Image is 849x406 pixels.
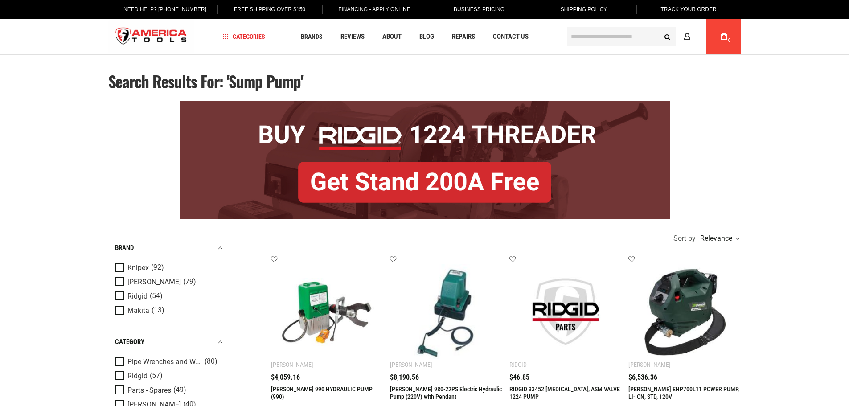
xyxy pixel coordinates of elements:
span: Contact Us [493,33,529,40]
a: Reviews [336,31,369,43]
span: Sort by [673,235,696,242]
a: Ridgid (57) [115,371,222,381]
span: Pipe Wrenches and Water Pump Pliers [127,358,202,366]
span: 0 [728,38,731,43]
a: Ridgid (54) [115,291,222,301]
span: Blog [419,33,434,40]
a: Repairs [448,31,479,43]
span: Makita [127,307,149,315]
span: Reviews [340,33,365,40]
a: Parts - Spares (49) [115,385,222,395]
a: BOGO: Buy RIDGID® 1224 Threader, Get Stand 200A Free! [180,101,670,108]
span: Shipping Policy [561,6,607,12]
a: [PERSON_NAME] (79) [115,277,222,287]
div: category [115,336,224,348]
span: $6,536.36 [628,374,657,381]
a: About [378,31,406,43]
a: Knipex (92) [115,263,222,273]
img: BOGO: Buy RIDGID® 1224 Threader, Get Stand 200A Free! [180,101,670,219]
a: [PERSON_NAME] 980-22PS Electric Hydraulic Pump (220V) with Pendant [390,385,502,400]
span: [PERSON_NAME] [127,278,181,286]
span: Knipex [127,264,149,272]
span: Categories [222,33,265,40]
span: About [382,33,402,40]
span: (79) [183,278,196,286]
span: Brands [301,33,323,40]
a: [PERSON_NAME] 990 HYDRAULIC PUMP (990) [271,385,373,400]
a: Blog [415,31,438,43]
span: Ridgid [127,292,148,300]
a: store logo [108,20,195,53]
a: RIDGID 33452 [MEDICAL_DATA], ASM VALVE 1224 PUMP [509,385,620,400]
div: Brand [115,242,224,254]
a: Categories [218,31,269,43]
span: $46.85 [509,374,529,381]
span: $8,190.56 [390,374,419,381]
a: Contact Us [489,31,533,43]
button: Search [659,28,676,45]
div: Relevance [698,235,739,242]
span: (49) [173,386,186,394]
div: [PERSON_NAME] [390,361,432,368]
div: Ridgid [509,361,527,368]
span: (92) [151,264,164,271]
span: (54) [150,292,163,300]
span: Search results for: 'sump pump' [108,70,303,93]
div: [PERSON_NAME] [271,361,313,368]
span: (57) [150,372,163,380]
span: Ridgid [127,372,148,380]
img: RIDGID 33452 RETAINER, ASM VALVE 1224 PUMP [518,264,613,359]
div: [PERSON_NAME] [628,361,671,368]
img: GREENLEE 990 HYDRAULIC PUMP (990) [280,264,375,359]
span: (80) [205,358,217,365]
img: America Tools [108,20,195,53]
span: $4,059.16 [271,374,300,381]
a: [PERSON_NAME] EHP700L11 POWER PUMP, LI-ION, STD, 120V [628,385,739,400]
span: Parts - Spares [127,386,171,394]
img: GREENLEE EHP700L11 POWER PUMP, LI-ION, STD, 120V [637,264,732,359]
img: GREENLEE 980-22PS Electric Hydraulic Pump (220V) with Pendant [399,264,494,359]
span: Repairs [452,33,475,40]
a: 0 [715,19,732,54]
span: (13) [152,307,164,314]
a: Brands [297,31,327,43]
a: Pipe Wrenches and Water Pump Pliers (80) [115,357,222,367]
a: Makita (13) [115,306,222,316]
